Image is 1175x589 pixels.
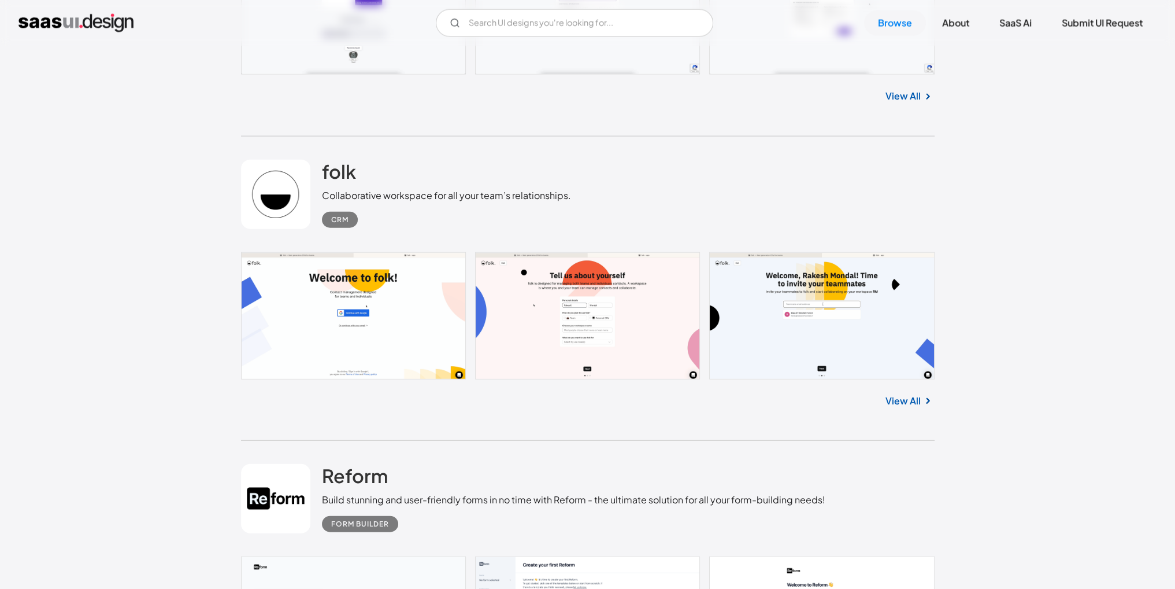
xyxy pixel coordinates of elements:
[1048,10,1157,36] a: Submit UI Request
[322,160,356,189] a: folk
[331,517,389,531] div: Form Builder
[322,464,388,487] h2: Reform
[864,10,926,36] a: Browse
[928,10,983,36] a: About
[18,14,134,32] a: home
[331,213,349,227] div: CRM
[322,160,356,183] h2: folk
[885,89,921,103] a: View All
[322,189,571,203] div: Collaborative workspace for all your team’s relationships.
[322,493,825,507] div: Build stunning and user-friendly forms in no time with Reform - the ultimate solution for all you...
[885,394,921,408] a: View All
[985,10,1046,36] a: SaaS Ai
[436,9,713,37] form: Email Form
[436,9,713,37] input: Search UI designs you're looking for...
[322,464,388,493] a: Reform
